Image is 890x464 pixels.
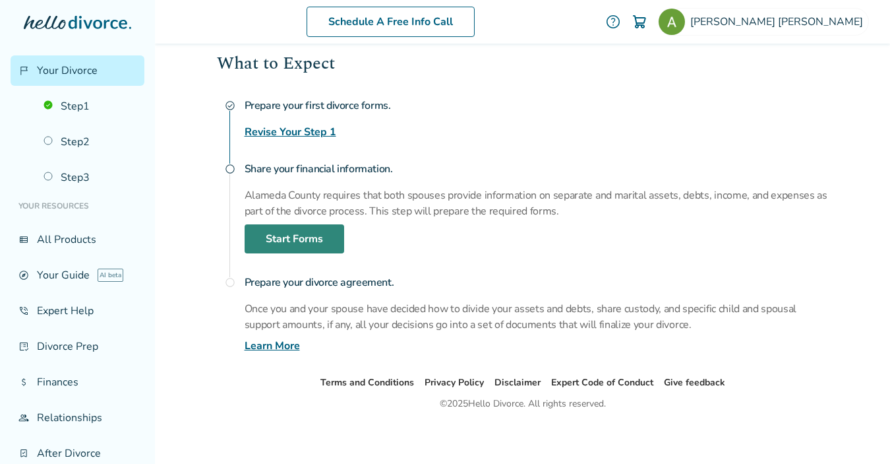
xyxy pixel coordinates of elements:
[494,375,541,391] li: Disclaimer
[18,413,29,423] span: group
[824,401,890,464] iframe: Chat Widget
[11,331,144,362] a: list_alt_checkDivorce Prep
[36,91,144,121] a: Step1
[18,377,29,387] span: attach_money
[605,14,621,30] a: help
[36,162,144,193] a: Step3
[425,376,484,389] a: Privacy Policy
[659,9,685,35] img: Allison Bruley
[245,269,829,296] h4: Prepare your divorce agreement.
[37,63,98,78] span: Your Divorce
[225,164,235,174] span: radio_button_unchecked
[18,448,29,459] span: bookmark_check
[245,156,829,182] h4: Share your financial information.
[664,375,725,391] li: Give feedback
[225,100,235,111] span: check_circle
[245,301,829,333] p: Once you and your spouse have decided how to divide your assets and debts, share custody, and spe...
[18,65,29,76] span: flag_2
[632,14,647,30] img: Cart
[11,296,144,326] a: phone_in_talkExpert Help
[18,234,29,245] span: view_list
[320,376,414,389] a: Terms and Conditions
[245,224,344,253] a: Start Forms
[11,55,144,86] a: flag_2Your Divorce
[245,124,336,140] a: Revise Your Step 1
[245,92,829,119] h4: Prepare your first divorce forms.
[18,306,29,316] span: phone_in_talk
[11,403,144,433] a: groupRelationships
[18,341,29,352] span: list_alt_check
[551,376,653,389] a: Expert Code of Conduct
[245,187,829,219] p: Alameda County requires that both spouses provide information on separate and marital assets, deb...
[690,15,868,29] span: [PERSON_NAME] [PERSON_NAME]
[245,338,300,354] a: Learn More
[440,396,606,412] div: © 2025 Hello Divorce. All rights reserved.
[217,50,829,77] h2: What to Expect
[11,193,144,219] li: Your Resources
[11,367,144,397] a: attach_moneyFinances
[307,7,475,37] a: Schedule A Free Info Call
[98,269,123,282] span: AI beta
[11,260,144,290] a: exploreYour GuideAI beta
[36,127,144,157] a: Step2
[225,277,235,288] span: radio_button_unchecked
[11,224,144,255] a: view_listAll Products
[18,270,29,281] span: explore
